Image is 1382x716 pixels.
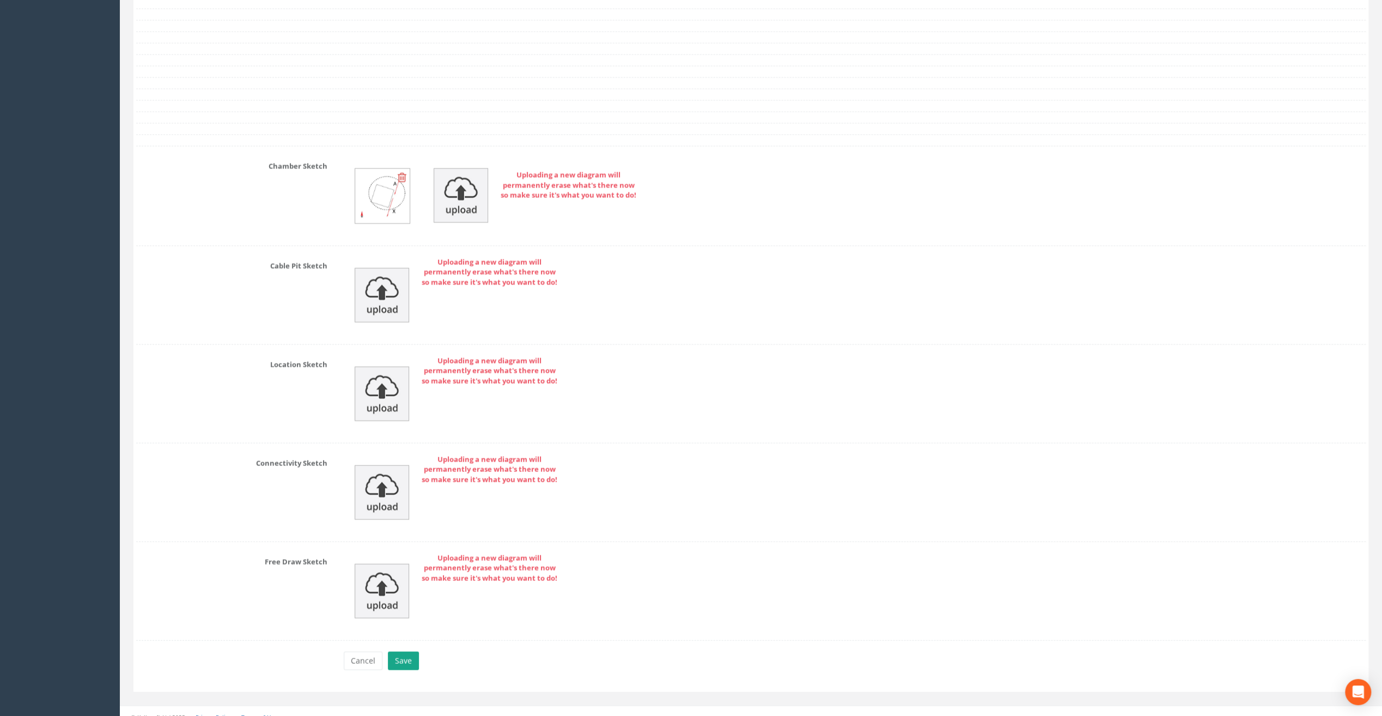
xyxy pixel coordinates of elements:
label: Free Draw Sketch [128,553,336,567]
strong: Uploading a new diagram will permanently erase what's there now so make sure it's what you want t... [422,356,557,386]
label: Chamber Sketch [128,157,336,172]
strong: Uploading a new diagram will permanently erase what's there now so make sure it's what you want t... [422,257,557,287]
button: Save [388,652,419,670]
img: upload_icon.png [355,367,409,421]
img: 1945628d-3cc4-079c-4511-7de3a5525eb2_203ec147-6360-bed0-f64d-9b3abfc74244_renderedChamberSketch.jpg [355,169,410,223]
label: Connectivity Sketch [128,454,336,469]
label: Cable Pit Sketch [128,257,336,271]
img: upload_icon.png [355,465,409,520]
label: Location Sketch [128,356,336,370]
strong: Uploading a new diagram will permanently erase what's there now so make sure it's what you want t... [422,553,557,583]
button: Cancel [344,652,382,670]
img: upload_icon.png [355,564,409,618]
img: upload_icon.png [355,268,409,323]
div: Open Intercom Messenger [1345,679,1371,705]
strong: Uploading a new diagram will permanently erase what's there now so make sure it's what you want t... [422,454,557,484]
img: upload_icon.png [434,168,488,223]
strong: Uploading a new diagram will permanently erase what's there now so make sure it's what you want t... [501,170,636,200]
